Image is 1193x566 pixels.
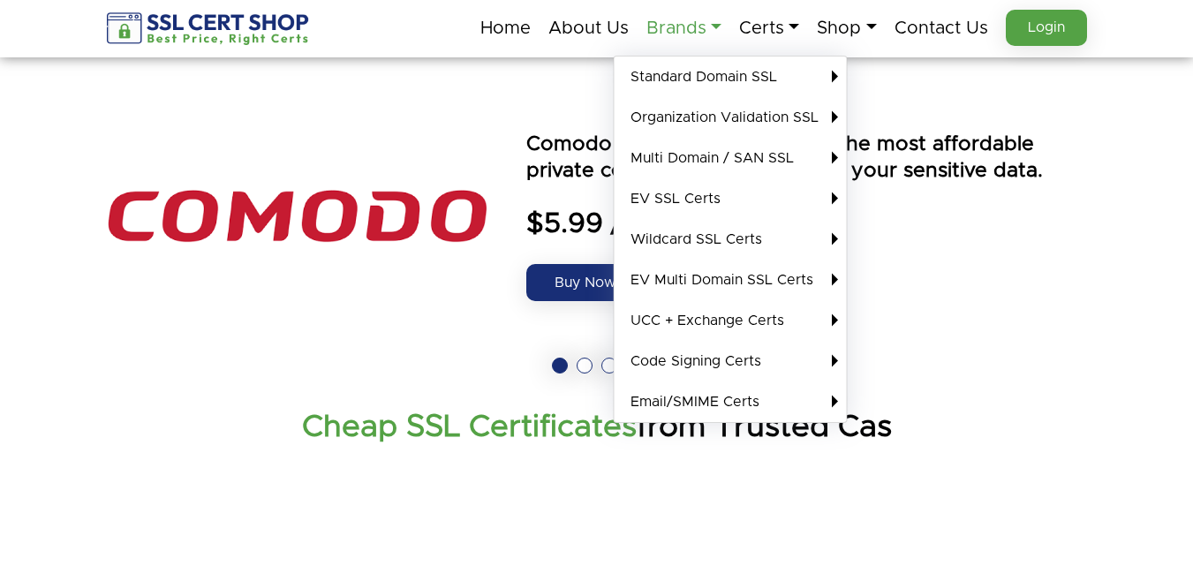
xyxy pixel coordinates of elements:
[615,260,847,300] a: EV Multi Domain SSL Certs
[615,341,847,381] a: Code Signing Certs
[615,97,847,138] a: Organization Validation SSL
[107,12,311,45] img: sslcertshop-logo
[1006,10,1087,46] a: Login
[739,10,799,47] a: Certs
[615,300,847,341] a: UCC + Exchange Certs
[107,84,487,349] img: the positive ssl logo is shown above an orange and blue text that says power by seo
[302,411,637,442] strong: Cheap SSL Certificates
[526,207,1087,242] span: $5.99 / Year
[615,57,847,97] a: Standard Domain SSL
[615,178,847,219] a: EV SSL Certs
[895,10,988,47] a: Contact Us
[615,138,847,178] a: Multi Domain / SAN SSL
[480,10,531,47] a: Home
[615,381,847,422] a: Email/SMIME Certs
[526,264,644,301] a: Buy Now
[646,10,721,47] a: Brands
[548,10,629,47] a: About Us
[817,10,876,47] a: Shop
[615,219,847,260] a: Wildcard SSL Certs
[526,132,1087,185] p: Comodo Positive SSL is among the most affordable private certificate for encrypting your sensitiv...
